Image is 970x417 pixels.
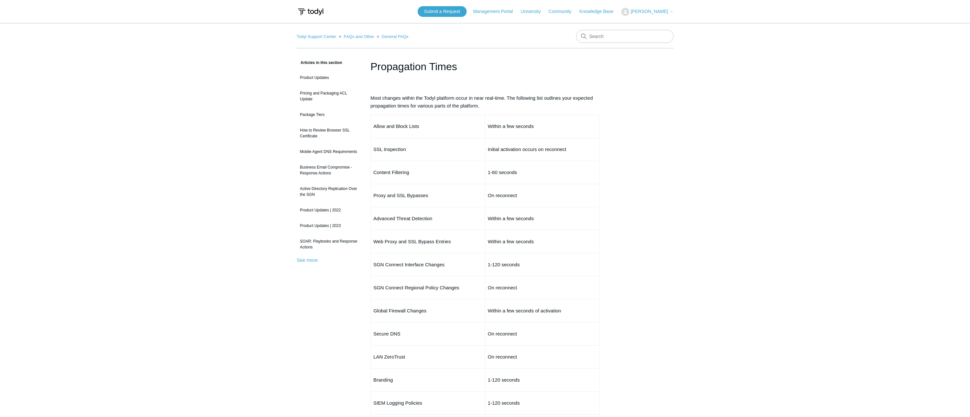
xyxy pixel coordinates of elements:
[297,145,361,158] a: Mobile Agent DNS Requirements
[485,346,599,369] td: On reconnect
[579,8,620,15] a: Knowledge Base
[485,392,599,415] td: 1-120 seconds
[375,34,409,39] li: General FAQs
[297,161,361,179] a: Business Email Compromise - Response Actions
[485,138,599,161] td: Initial activation occurs on reconnect
[297,204,361,216] a: Product Updates | 2022
[371,59,600,74] h1: Propagation Times
[373,238,482,246] p: Web Proxy and SSL Bypass Entries
[548,8,578,15] a: Community
[297,257,318,263] a: See more
[631,9,668,14] span: [PERSON_NAME]
[382,34,408,39] a: General FAQs
[297,87,361,105] a: Pricing and Packaging ACL Update
[473,8,519,15] a: Management Portal
[576,30,674,43] input: Search
[373,261,482,269] p: SGN Connect Interface Changes
[485,230,599,253] td: Within a few seconds
[485,184,599,207] td: On reconnect
[485,161,599,184] td: 1-60 seconds
[373,284,482,292] p: SGN Connect Regional Policy Changes
[297,235,361,253] a: SOAR: Playbooks and Response Actions
[373,399,482,407] p: SIEM Logging Policies
[297,60,342,65] span: Articles in this section
[521,8,547,15] a: University
[373,353,482,361] p: LAN ZeroTrust
[485,253,599,276] td: 1-120 seconds
[297,108,361,121] a: Package Tiers
[373,215,482,222] p: Advanced Threat Detection
[297,6,324,18] img: Todyl Support Center Help Center home page
[371,94,600,110] p: Most changes within the Todyl platform occur in near real-time. The following list outlines your ...
[297,71,361,84] a: Product Updates
[373,145,482,153] p: SSL Inspection
[371,115,485,138] td: Allow and Block Lists
[373,330,482,338] p: Secure DNS
[485,322,599,346] td: On reconnect
[373,192,482,199] p: Proxy and SSL Bypasses
[373,307,482,315] p: Global Firewall Changes
[297,34,336,39] a: Todyl Support Center
[485,299,599,322] td: Within a few seconds of activation
[297,220,361,232] a: Product Updates | 2023
[485,369,599,392] td: 1-120 seconds
[485,207,599,230] td: Within a few seconds
[337,34,375,39] li: FAQs and Other
[418,6,467,17] a: Submit a Request
[297,183,361,201] a: Active Directory Replication Over the SGN
[297,34,338,39] li: Todyl Support Center
[297,124,361,142] a: How to Review Browser SSL Certificate
[488,122,597,130] p: Within a few seconds
[344,34,374,39] a: FAQs and Other
[485,276,599,299] td: On reconnect
[373,169,482,176] p: Content Filtering
[621,8,673,16] button: [PERSON_NAME]
[373,376,482,384] p: Branding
